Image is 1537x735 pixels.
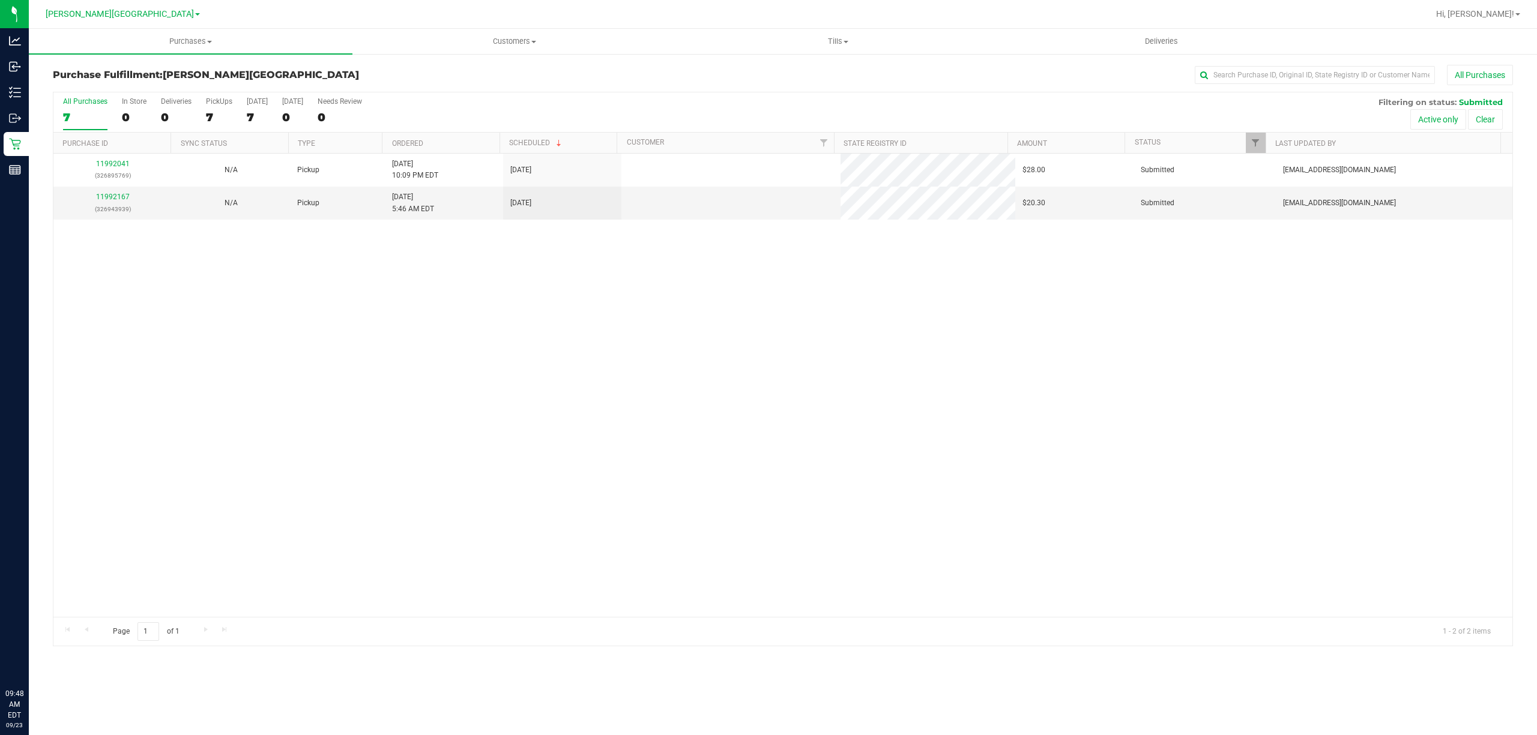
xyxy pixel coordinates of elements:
[206,110,232,124] div: 7
[282,110,303,124] div: 0
[318,97,362,106] div: Needs Review
[318,110,362,124] div: 0
[1283,164,1396,176] span: [EMAIL_ADDRESS][DOMAIN_NAME]
[282,97,303,106] div: [DATE]
[61,203,165,215] p: (326943939)
[510,164,531,176] span: [DATE]
[844,139,907,148] a: State Registry ID
[510,197,531,209] span: [DATE]
[1433,622,1500,640] span: 1 - 2 of 2 items
[225,166,238,174] span: Not Applicable
[1468,109,1503,130] button: Clear
[9,35,21,47] inline-svg: Analytics
[63,110,107,124] div: 7
[63,97,107,106] div: All Purchases
[1022,164,1045,176] span: $28.00
[53,70,540,80] h3: Purchase Fulfillment:
[9,86,21,98] inline-svg: Inventory
[137,622,159,641] input: 1
[61,170,165,181] p: (326895769)
[225,199,238,207] span: Not Applicable
[1436,9,1514,19] span: Hi, [PERSON_NAME]!
[247,110,268,124] div: 7
[96,193,130,201] a: 11992167
[122,110,146,124] div: 0
[247,97,268,106] div: [DATE]
[1022,197,1045,209] span: $20.30
[1135,138,1161,146] a: Status
[163,69,359,80] span: [PERSON_NAME][GEOGRAPHIC_DATA]
[1459,97,1503,107] span: Submitted
[1447,65,1513,85] button: All Purchases
[161,97,192,106] div: Deliveries
[206,97,232,106] div: PickUps
[9,164,21,176] inline-svg: Reports
[1378,97,1457,107] span: Filtering on status:
[1410,109,1466,130] button: Active only
[62,139,108,148] a: Purchase ID
[96,160,130,168] a: 11992041
[352,29,676,54] a: Customers
[1275,139,1336,148] a: Last Updated By
[353,36,675,47] span: Customers
[35,637,50,652] iframe: Resource center unread badge
[1283,197,1396,209] span: [EMAIL_ADDRESS][DOMAIN_NAME]
[12,639,48,675] iframe: Resource center
[181,139,227,148] a: Sync Status
[298,139,315,148] a: Type
[225,197,238,209] button: N/A
[161,110,192,124] div: 0
[392,139,423,148] a: Ordered
[814,133,834,153] a: Filter
[9,112,21,124] inline-svg: Outbound
[677,36,999,47] span: Tills
[1000,29,1323,54] a: Deliveries
[676,29,1000,54] a: Tills
[297,164,319,176] span: Pickup
[1195,66,1435,84] input: Search Purchase ID, Original ID, State Registry ID or Customer Name...
[5,721,23,730] p: 09/23
[225,164,238,176] button: N/A
[9,138,21,150] inline-svg: Retail
[392,191,434,214] span: [DATE] 5:46 AM EDT
[5,688,23,721] p: 09:48 AM EDT
[103,622,189,641] span: Page of 1
[9,61,21,73] inline-svg: Inbound
[29,29,352,54] a: Purchases
[29,36,352,47] span: Purchases
[392,158,438,181] span: [DATE] 10:09 PM EDT
[1141,197,1174,209] span: Submitted
[1129,36,1194,47] span: Deliveries
[1017,139,1047,148] a: Amount
[297,197,319,209] span: Pickup
[1141,164,1174,176] span: Submitted
[122,97,146,106] div: In Store
[509,139,564,147] a: Scheduled
[627,138,664,146] a: Customer
[46,9,194,19] span: [PERSON_NAME][GEOGRAPHIC_DATA]
[1246,133,1266,153] a: Filter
